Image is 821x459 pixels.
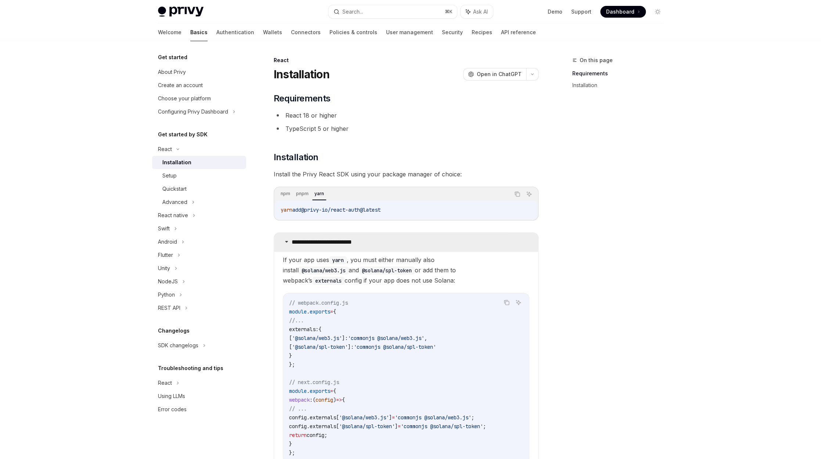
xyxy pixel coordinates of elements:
div: Create an account [158,81,203,90]
span: @privy-io/react-auth@latest [301,207,381,213]
a: Error codes [152,403,246,416]
span: // webpack.config.js [289,300,348,306]
button: Copy the contents from the code block [502,298,511,307]
button: Open in ChatGPT [463,68,526,80]
a: Demo [548,8,562,15]
div: Swift [158,224,170,233]
span: // next.config.js [289,379,339,386]
div: Quickstart [162,184,187,193]
div: Android [158,237,177,246]
span: config [316,397,333,403]
span: = [330,388,333,394]
span: [ [289,335,292,341]
span: webpack [289,397,310,403]
a: Security [442,24,463,41]
span: } [289,352,292,359]
span: 'commonjs @solana/spl-token' [401,423,483,430]
button: Search...⌘K [328,5,457,18]
code: externals [312,277,345,285]
span: //... [289,317,304,324]
span: ] [389,414,392,421]
div: Advanced [162,198,187,207]
span: Dashboard [606,8,634,15]
a: Connectors [291,24,321,41]
span: [ [289,344,292,350]
span: '@solana/spl-token' [292,344,348,350]
span: externals: [289,326,318,333]
a: About Privy [152,65,246,79]
span: externals [310,414,336,421]
div: Python [158,290,175,299]
span: Installation [274,151,318,163]
a: Support [571,8,591,15]
h5: Get started [158,53,187,62]
div: React [274,57,539,64]
div: pnpm [294,189,311,198]
a: Requirements [572,68,669,79]
div: Flutter [158,251,173,259]
span: exports [310,388,330,394]
div: Search... [342,7,363,16]
a: Wallets [263,24,282,41]
span: Requirements [274,93,331,104]
span: } [289,441,292,447]
img: light logo [158,7,204,17]
div: Using LLMs [158,392,185,401]
span: ; [471,414,474,421]
span: }; [289,449,295,456]
button: Copy the contents from the code block [512,189,522,199]
span: '@solana/spl-token' [339,423,395,430]
button: Toggle dark mode [652,6,663,18]
span: }; [289,361,295,368]
a: Create an account [152,79,246,92]
li: React 18 or higher [274,110,539,121]
div: npm [278,189,292,198]
span: . [307,414,310,421]
span: config [307,432,324,438]
a: Dashboard [600,6,646,18]
span: '@solana/web3.js' [339,414,389,421]
div: Setup [162,171,177,180]
div: React [158,379,172,387]
span: ]: [342,335,348,341]
span: { [318,326,321,333]
span: 'commonjs @solana/web3.js' [395,414,471,421]
span: On this page [580,56,613,65]
span: [ [336,423,339,430]
a: Installation [152,156,246,169]
a: Installation [572,79,669,91]
code: @solana/web3.js [299,266,349,275]
span: return [289,432,307,438]
span: = [392,414,395,421]
a: Quickstart [152,182,246,196]
span: => [336,397,342,403]
span: . [307,308,310,315]
span: ⌘ K [445,9,453,15]
span: ; [483,423,486,430]
a: Basics [190,24,208,41]
span: Open in ChatGPT [477,71,522,78]
span: ] [395,423,398,430]
code: yarn [329,256,347,264]
div: SDK changelogs [158,341,198,350]
span: : [310,397,313,403]
span: ]: [348,344,354,350]
span: { [333,388,336,394]
div: REST API [158,304,180,312]
div: Error codes [158,405,187,414]
span: yarn [281,207,292,213]
button: Ask AI [461,5,493,18]
span: exports [310,308,330,315]
div: yarn [312,189,326,198]
span: [ [336,414,339,421]
span: config [289,423,307,430]
div: Choose your platform [158,94,211,103]
a: Choose your platform [152,92,246,105]
h5: Troubleshooting and tips [158,364,223,373]
span: ) [333,397,336,403]
button: Ask AI [524,189,534,199]
a: User management [386,24,433,41]
span: module [289,388,307,394]
span: config [289,414,307,421]
span: { [342,397,345,403]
